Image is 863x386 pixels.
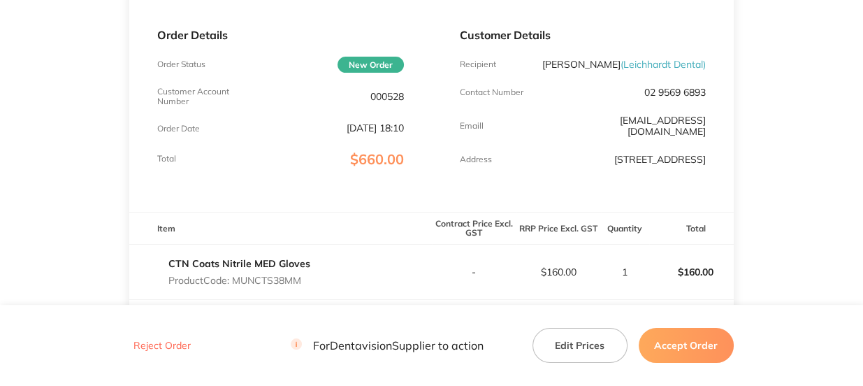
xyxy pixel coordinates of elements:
p: Order Status [157,59,205,69]
a: CTN Coats Nitrile MED Gloves [168,257,310,270]
th: Item [129,212,431,245]
span: $660.00 [350,150,404,168]
p: Contact Number [460,87,523,97]
span: ( Leichhardt Dental ) [621,58,706,71]
p: Emaill [460,121,484,131]
button: Accept Order [639,328,734,363]
button: Edit Prices [532,328,628,363]
p: 000528 [370,91,404,102]
th: RRP Price Excl. GST [516,212,601,245]
p: Product Code: MUNCTS38MM [168,275,310,286]
p: Address [460,155,492,164]
p: Order Details [157,29,403,41]
p: - [433,266,516,278]
p: $160.00 [650,255,733,289]
th: Contract Price Excl. GST [432,212,516,245]
p: Order Date [157,124,200,134]
p: Customer Details [460,29,706,41]
p: Total [157,154,176,164]
p: [DATE] 18:10 [347,122,404,134]
p: $160.00 [517,266,600,278]
th: Total [649,212,734,245]
button: Reject Order [129,340,195,352]
p: For Dentavision Supplier to action [291,339,484,352]
p: 02 9569 6893 [644,87,706,98]
span: New Order [338,57,404,73]
p: [STREET_ADDRESS] [614,154,706,165]
p: Customer Account Number [157,87,239,106]
p: 1 [602,266,648,278]
a: [EMAIL_ADDRESS][DOMAIN_NAME] [620,114,706,138]
th: Quantity [601,212,649,245]
p: Recipient [460,59,496,69]
p: [PERSON_NAME] [542,59,706,70]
